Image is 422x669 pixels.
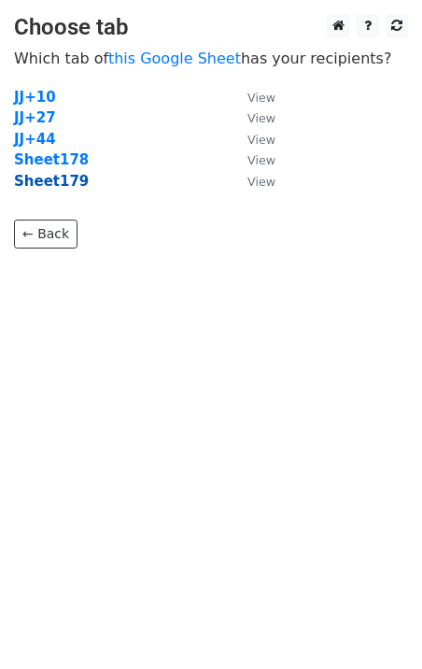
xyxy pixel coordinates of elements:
[108,50,241,67] a: this Google Sheet
[247,133,275,147] small: View
[14,151,89,168] a: Sheet178
[229,109,275,126] a: View
[247,91,275,105] small: View
[14,220,77,249] a: ← Back
[247,175,275,189] small: View
[14,14,408,41] h3: Choose tab
[14,109,56,126] a: JJ+27
[229,89,275,106] a: View
[229,131,275,148] a: View
[14,89,56,106] a: JJ+10
[229,173,275,190] a: View
[247,153,275,167] small: View
[14,173,89,190] a: Sheet179
[14,131,56,148] a: JJ+44
[329,579,422,669] iframe: Chat Widget
[229,151,275,168] a: View
[247,111,275,125] small: View
[14,49,408,68] p: Which tab of has your recipients?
